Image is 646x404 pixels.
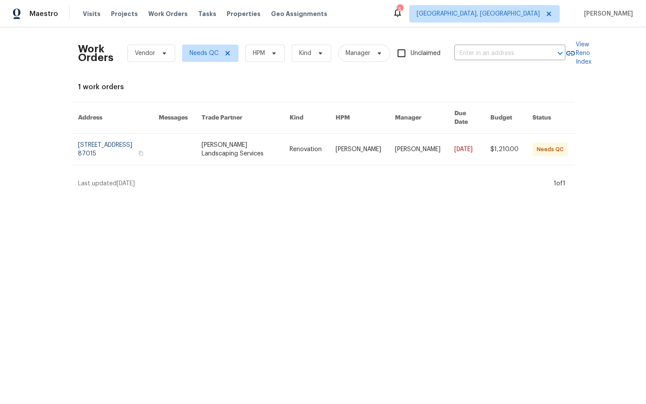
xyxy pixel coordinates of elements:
[189,49,219,58] span: Needs QC
[148,10,188,18] span: Work Orders
[283,134,329,165] td: Renovation
[29,10,58,18] span: Maestro
[283,102,329,134] th: Kind
[111,10,138,18] span: Projects
[525,102,575,134] th: Status
[388,102,447,134] th: Manager
[71,102,152,134] th: Address
[227,10,261,18] span: Properties
[581,10,633,18] span: [PERSON_NAME]
[195,102,283,134] th: Trade Partner
[135,49,155,58] span: Vendor
[83,10,101,18] span: Visits
[78,45,114,62] h2: Work Orders
[554,47,566,59] button: Open
[554,179,565,188] div: 1 of 1
[483,102,525,134] th: Budget
[78,83,568,91] div: 1 work orders
[388,134,447,165] td: [PERSON_NAME]
[195,134,283,165] td: [PERSON_NAME] Landscaping Services
[417,10,540,18] span: [GEOGRAPHIC_DATA], [GEOGRAPHIC_DATA]
[299,49,311,58] span: Kind
[152,102,195,134] th: Messages
[346,49,370,58] span: Manager
[253,49,265,58] span: HPM
[271,10,327,18] span: Geo Assignments
[447,102,483,134] th: Due Date
[565,40,591,66] a: View Reno Index
[329,134,388,165] td: [PERSON_NAME]
[78,179,551,188] div: Last updated
[329,102,388,134] th: HPM
[117,181,135,187] span: [DATE]
[397,5,403,14] div: 5
[454,47,541,60] input: Enter in an address
[411,49,440,58] span: Unclaimed
[137,149,145,157] button: Copy Address
[198,11,216,17] span: Tasks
